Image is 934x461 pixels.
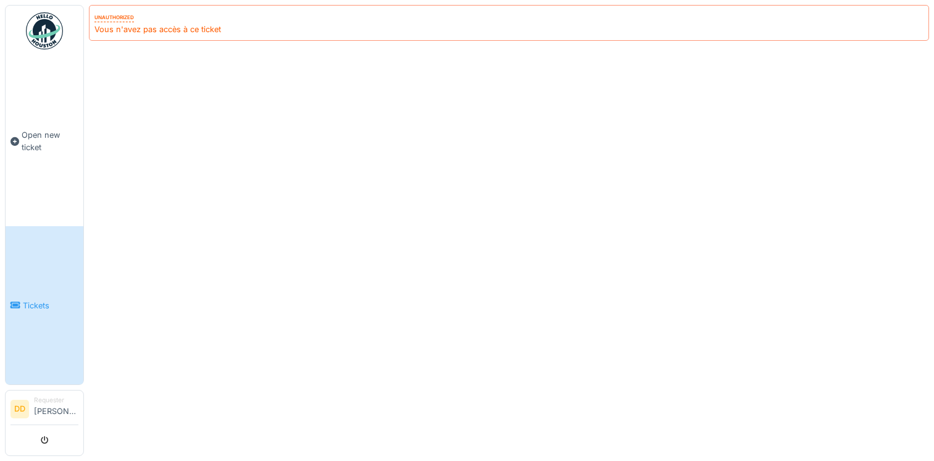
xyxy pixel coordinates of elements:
[34,395,78,405] div: Requester
[94,14,134,22] div: Unauthorized
[26,12,63,49] img: Badge_color-CXgf-gQk.svg
[6,226,83,384] a: Tickets
[34,395,78,422] li: [PERSON_NAME]
[23,300,78,311] span: Tickets
[6,56,83,226] a: Open new ticket
[10,395,78,425] a: DD Requester[PERSON_NAME]
[10,400,29,418] li: DD
[22,129,78,153] span: Open new ticket
[94,23,221,35] div: Vous n'avez pas accès à ce ticket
